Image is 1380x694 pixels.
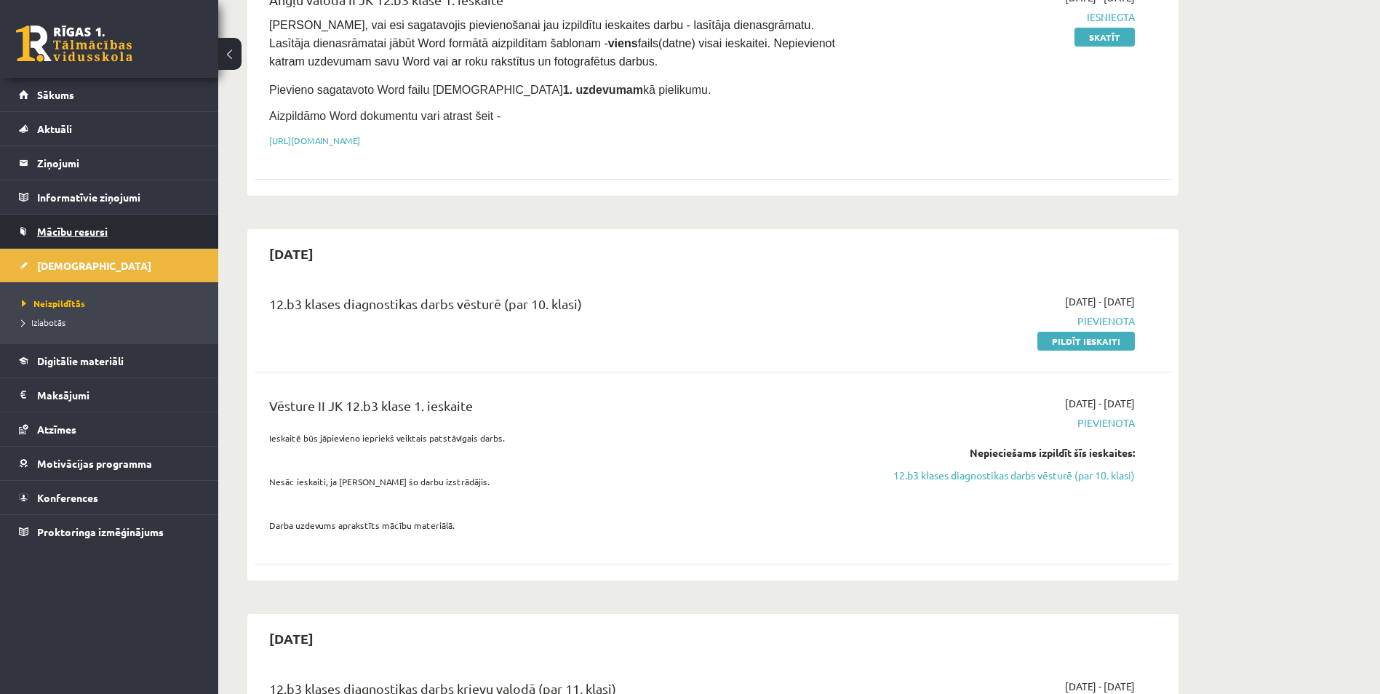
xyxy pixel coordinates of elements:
a: Digitālie materiāli [19,344,200,378]
span: Pievienota [861,415,1135,431]
a: Motivācijas programma [19,447,200,480]
span: [DATE] - [DATE] [1065,396,1135,411]
legend: Ziņojumi [37,146,200,180]
div: Vēsture II JK 12.b3 klase 1. ieskaite [269,396,839,423]
span: Motivācijas programma [37,457,152,470]
strong: 1. uzdevumam [563,84,643,96]
a: Atzīmes [19,412,200,446]
span: Iesniegta [861,9,1135,25]
span: [DATE] - [DATE] [1065,294,1135,309]
a: Konferences [19,481,200,514]
a: Izlabotās [22,316,204,329]
span: [DATE] - [DATE] [1065,679,1135,694]
legend: Informatīvie ziņojumi [37,180,200,214]
legend: Maksājumi [37,378,200,412]
span: Atzīmes [37,423,76,436]
a: 12.b3 klases diagnostikas darbs vēsturē (par 10. klasi) [861,468,1135,483]
a: Pildīt ieskaiti [1037,332,1135,351]
div: 12.b3 klases diagnostikas darbs vēsturē (par 10. klasi) [269,294,839,321]
span: Sākums [37,88,74,101]
span: Izlabotās [22,316,65,328]
span: [DEMOGRAPHIC_DATA] [37,259,151,272]
span: Pievieno sagatavoto Word failu [DEMOGRAPHIC_DATA] kā pielikumu. [269,84,711,96]
span: Pievienota [861,314,1135,329]
span: [PERSON_NAME], vai esi sagatavojis pievienošanai jau izpildītu ieskaites darbu - lasītāja dienasg... [269,19,838,68]
a: Proktoringa izmēģinājums [19,515,200,549]
p: Nesāc ieskaiti, ja [PERSON_NAME] šo darbu izstrādājis. [269,475,839,488]
a: [DEMOGRAPHIC_DATA] [19,249,200,282]
h2: [DATE] [255,236,328,271]
a: Rīgas 1. Tālmācības vidusskola [16,25,132,62]
span: Konferences [37,491,98,504]
span: Proktoringa izmēģinājums [37,525,164,538]
span: Aizpildāmo Word dokumentu vari atrast šeit - [269,110,500,122]
a: Aktuāli [19,112,200,145]
span: Digitālie materiāli [37,354,124,367]
strong: viens [608,37,638,49]
h2: [DATE] [255,621,328,655]
a: Informatīvie ziņojumi [19,180,200,214]
div: Nepieciešams izpildīt šīs ieskaites: [861,445,1135,460]
span: Neizpildītās [22,298,85,309]
a: [URL][DOMAIN_NAME] [269,135,360,146]
a: Skatīt [1074,28,1135,47]
a: Maksājumi [19,378,200,412]
a: Mācību resursi [19,215,200,248]
a: Sākums [19,78,200,111]
a: Ziņojumi [19,146,200,180]
span: Aktuāli [37,122,72,135]
p: Darba uzdevums aprakstīts mācību materiālā. [269,519,839,532]
a: Neizpildītās [22,297,204,310]
span: Mācību resursi [37,225,108,238]
p: Ieskaitē būs jāpievieno iepriekš veiktais patstāvīgais darbs. [269,431,839,444]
